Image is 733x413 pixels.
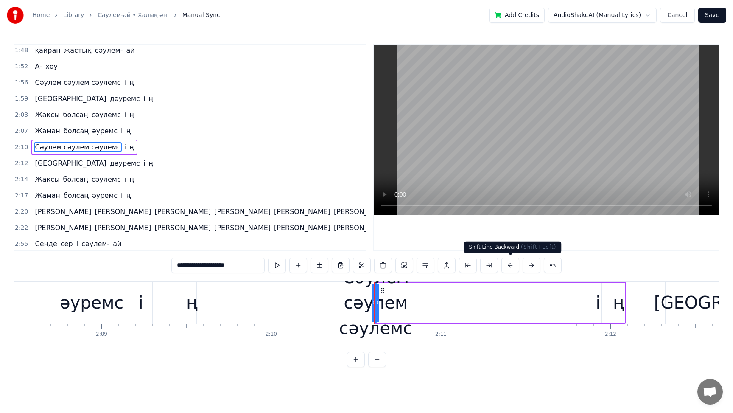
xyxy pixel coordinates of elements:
[34,94,107,104] span: [GEOGRAPHIC_DATA]
[698,8,726,23] button: Save
[123,142,127,152] span: i
[273,223,331,233] span: [PERSON_NAME]
[94,207,152,216] span: [PERSON_NAME]
[143,158,146,168] span: i
[660,8,694,23] button: Cancel
[15,224,28,232] span: 2:22
[15,143,28,152] span: 2:10
[7,7,24,24] img: youka
[123,78,127,87] span: i
[15,191,28,200] span: 2:17
[148,158,154,168] span: ң
[60,290,123,315] div: әуремс
[123,110,127,120] span: i
[32,11,220,20] nav: breadcrumb
[34,239,58,249] span: Сенде
[15,79,28,87] span: 1:56
[34,174,60,184] span: Жақсы
[154,223,212,233] span: [PERSON_NAME]
[435,331,447,338] div: 2:11
[15,159,28,168] span: 2:12
[15,62,28,71] span: 1:52
[697,379,723,405] div: Open chat
[596,290,601,315] div: i
[91,191,118,200] span: әуремс
[109,94,141,104] span: дәуремс
[154,207,212,216] span: [PERSON_NAME]
[91,174,122,184] span: сәулемс
[63,191,90,200] span: болсаң
[96,331,107,338] div: 2:09
[186,290,197,315] div: ң
[91,110,122,120] span: сәулемс
[333,223,391,233] span: [PERSON_NAME]
[34,78,121,87] span: Сәулем сәулем сәулемс
[139,290,143,315] div: i
[76,239,79,249] span: i
[126,191,132,200] span: ң
[45,62,59,71] span: хоу
[63,11,84,20] a: Library
[489,8,545,23] button: Add Credits
[63,126,90,136] span: болсаң
[129,174,135,184] span: ң
[109,158,141,168] span: дәуремс
[94,45,123,55] span: сәулем-
[34,126,61,136] span: Жаман
[273,207,331,216] span: [PERSON_NAME]
[613,290,624,315] div: ң
[143,94,146,104] span: i
[34,207,92,216] span: [PERSON_NAME]
[34,110,60,120] span: Жақсы
[15,111,28,119] span: 2:03
[266,331,277,338] div: 2:10
[120,191,123,200] span: i
[129,78,135,87] span: ң
[34,142,121,152] span: Сәулем сәулем сәулемс
[120,126,123,136] span: i
[81,239,110,249] span: сәулем-
[15,208,28,216] span: 2:20
[333,207,391,216] span: [PERSON_NAME]
[605,331,616,338] div: 2:12
[15,127,28,135] span: 2:07
[34,62,43,71] span: А-
[123,174,127,184] span: i
[34,45,61,55] span: қайран
[15,175,28,184] span: 2:14
[339,264,413,341] div: Сәулем сәулем сәулемс
[62,110,89,120] span: болсаң
[34,191,61,200] span: Жаман
[521,244,557,250] span: ( Shift+Left )
[34,223,92,233] span: [PERSON_NAME]
[15,240,28,248] span: 2:55
[91,126,118,136] span: әуремс
[32,11,50,20] a: Home
[464,242,562,253] div: Shift Line Backward
[112,239,122,249] span: ай
[98,11,168,20] a: Саулем-ай • Халық әні
[125,45,135,55] span: ай
[182,11,220,20] span: Manual Sync
[63,45,92,55] span: жастық
[94,223,152,233] span: [PERSON_NAME]
[15,46,28,55] span: 1:48
[213,207,271,216] span: [PERSON_NAME]
[129,110,135,120] span: ң
[34,158,107,168] span: [GEOGRAPHIC_DATA]
[213,223,271,233] span: [PERSON_NAME]
[129,142,135,152] span: ң
[148,94,154,104] span: ң
[62,174,89,184] span: болсаң
[60,239,74,249] span: сер
[126,126,132,136] span: ң
[15,95,28,103] span: 1:59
